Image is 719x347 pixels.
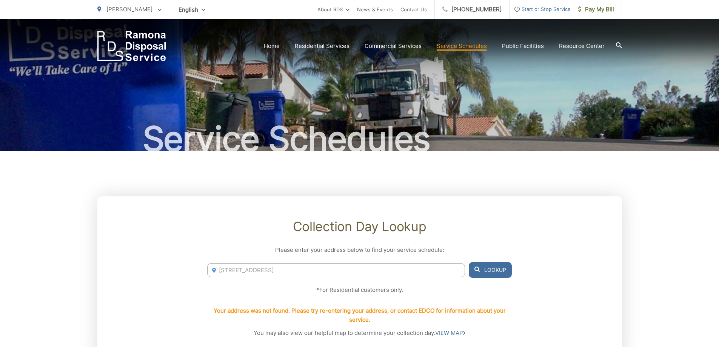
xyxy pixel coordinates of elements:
[173,3,211,16] span: English
[502,42,544,51] a: Public Facilities
[207,263,465,277] input: Enter Address
[207,285,511,295] p: *For Residential customers only.
[97,31,166,61] a: EDCD logo. Return to the homepage.
[437,42,487,51] a: Service Schedules
[317,5,349,14] a: About RDS
[400,5,427,14] a: Contact Us
[207,245,511,254] p: Please enter your address below to find your service schedule:
[207,219,511,234] h2: Collection Day Lookup
[207,306,511,324] p: Your address was not found. Please try re-entering your address, or contact EDCO for information ...
[295,42,349,51] a: Residential Services
[559,42,605,51] a: Resource Center
[207,328,511,338] p: You may also view our helpful map to determine your collection day.
[97,120,622,158] h1: Service Schedules
[578,5,614,14] span: Pay My Bill
[469,262,512,278] button: Lookup
[365,42,422,51] a: Commercial Services
[264,42,280,51] a: Home
[106,6,152,13] span: [PERSON_NAME]
[435,328,465,338] a: VIEW MAP
[357,5,393,14] a: News & Events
